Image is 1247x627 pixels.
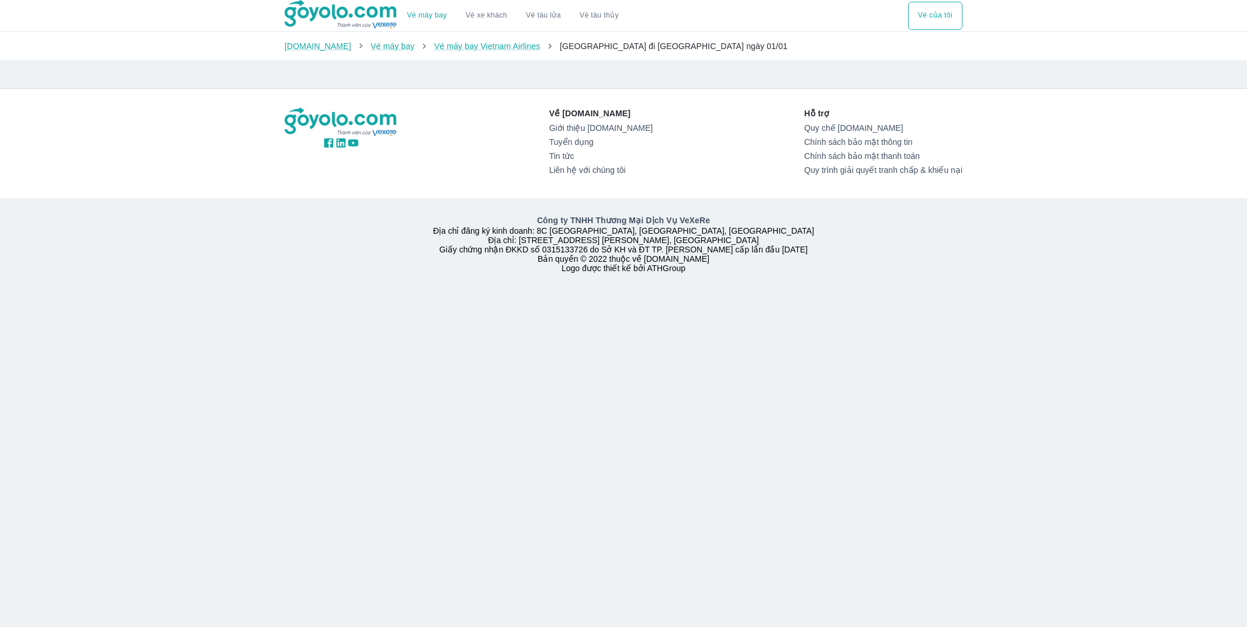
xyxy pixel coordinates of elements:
a: Tin tức [549,151,653,161]
img: logo [285,108,398,137]
p: Hỗ trợ [804,108,962,119]
a: Giới thiệu [DOMAIN_NAME] [549,123,653,133]
nav: breadcrumb [285,40,962,52]
span: [GEOGRAPHIC_DATA] đi [GEOGRAPHIC_DATA] ngày 01/01 [560,41,788,51]
button: Vé tàu thủy [570,2,628,30]
div: choose transportation mode [908,2,962,30]
a: Vé tàu lửa [517,2,570,30]
div: choose transportation mode [398,2,628,30]
a: Chính sách bảo mật thông tin [804,137,962,147]
a: [DOMAIN_NAME] [285,41,351,51]
a: Chính sách bảo mật thanh toán [804,151,962,161]
a: Vé xe khách [466,11,507,20]
a: Tuyển dụng [549,137,653,147]
p: Về [DOMAIN_NAME] [549,108,653,119]
p: Công ty TNHH Thương Mại Dịch Vụ VeXeRe [287,214,960,226]
a: Liên hệ với chúng tôi [549,165,653,175]
button: Vé của tôi [908,2,962,30]
a: Vé máy bay [407,11,447,20]
a: Vé máy bay [370,41,414,51]
a: Vé máy bay Vietnam Airlines [434,41,541,51]
a: Quy trình giải quyết tranh chấp & khiếu nại [804,165,962,175]
div: Địa chỉ đăng ký kinh doanh: 8C [GEOGRAPHIC_DATA], [GEOGRAPHIC_DATA], [GEOGRAPHIC_DATA] Địa chỉ: [... [278,214,969,273]
a: Quy chế [DOMAIN_NAME] [804,123,962,133]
